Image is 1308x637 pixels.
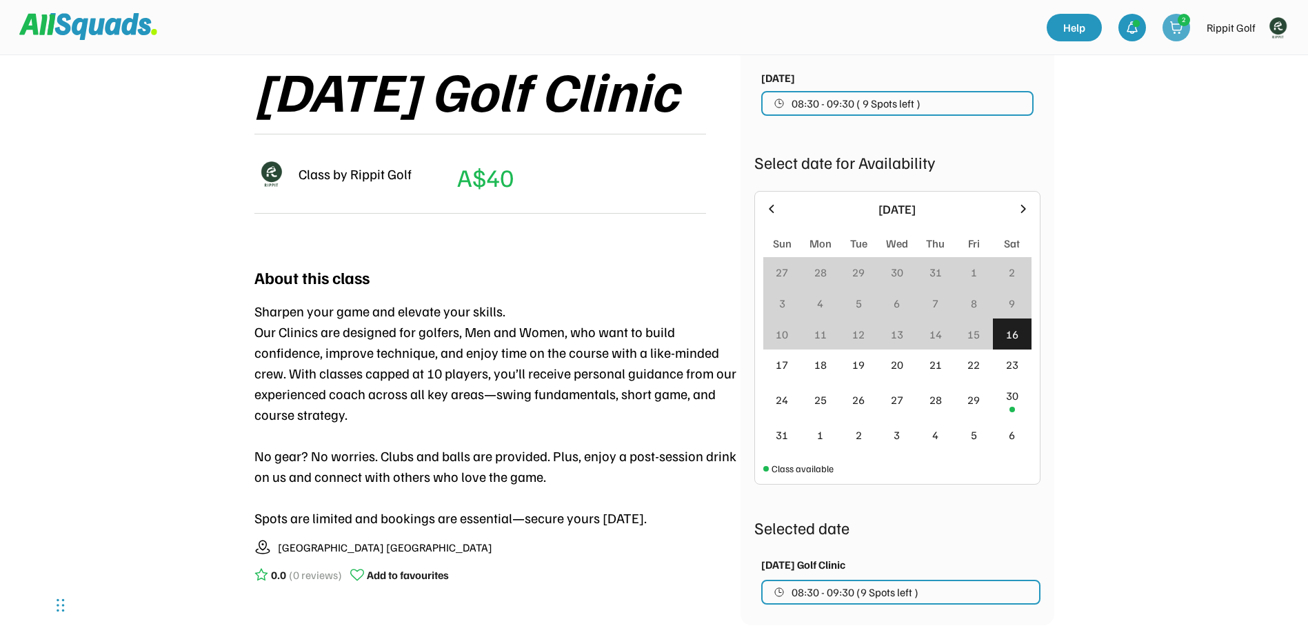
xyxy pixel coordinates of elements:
[971,295,977,312] div: 8
[776,392,788,408] div: 24
[254,157,288,190] img: Rippitlogov2_green.png
[1125,21,1139,34] img: bell-03%20%281%29.svg
[792,587,918,598] span: 08:30 - 09:30 (9 Spots left )
[1006,326,1018,343] div: 16
[817,295,823,312] div: 4
[254,59,678,120] div: [DATE] Golf Clinic
[852,392,865,408] div: 26
[967,326,980,343] div: 15
[1009,427,1015,443] div: 6
[254,265,370,290] div: About this class
[773,235,792,252] div: Sun
[971,427,977,443] div: 5
[814,264,827,281] div: 28
[754,515,1040,540] div: Selected date
[932,427,938,443] div: 4
[254,301,741,528] div: Sharpen your game and elevate your skills. Our Clinics are designed for golfers, Men and Women, w...
[271,567,286,583] div: 0.0
[814,356,827,373] div: 18
[929,326,942,343] div: 14
[852,356,865,373] div: 19
[1004,235,1020,252] div: Sat
[1006,387,1018,404] div: 30
[1169,21,1183,34] img: shopping-cart-01%20%281%29.svg
[1006,356,1018,373] div: 23
[891,264,903,281] div: 30
[761,70,795,86] div: [DATE]
[289,567,342,583] div: (0 reviews)
[850,235,867,252] div: Tue
[971,264,977,281] div: 1
[1264,14,1291,41] img: Rippitlogov2_green.png
[852,264,865,281] div: 29
[367,567,449,583] div: Add to favourites
[776,326,788,343] div: 10
[814,326,827,343] div: 11
[776,264,788,281] div: 27
[299,163,412,184] div: Class by Rippit Golf
[776,356,788,373] div: 17
[932,295,938,312] div: 7
[761,91,1034,116] button: 08:30 - 09:30 ( 9 Spots left )
[761,580,1040,605] button: 08:30 - 09:30 (9 Spots left )
[754,150,1040,174] div: Select date for Availability
[886,235,908,252] div: Wed
[926,235,945,252] div: Thu
[929,392,942,408] div: 28
[891,326,903,343] div: 13
[1009,264,1015,281] div: 2
[1009,295,1015,312] div: 9
[852,326,865,343] div: 12
[856,295,862,312] div: 5
[814,392,827,408] div: 25
[856,427,862,443] div: 2
[278,539,492,556] div: [GEOGRAPHIC_DATA] [GEOGRAPHIC_DATA]
[817,427,823,443] div: 1
[792,98,920,109] span: 08:30 - 09:30 ( 9 Spots left )
[1178,14,1189,25] div: 2
[779,295,785,312] div: 3
[457,159,514,196] div: A$40
[929,356,942,373] div: 21
[967,392,980,408] div: 29
[891,356,903,373] div: 20
[761,556,845,573] div: [DATE] Golf Clinic
[776,427,788,443] div: 31
[787,200,1008,219] div: [DATE]
[1207,19,1256,36] div: Rippit Golf
[19,13,157,39] img: Squad%20Logo.svg
[894,295,900,312] div: 6
[968,235,980,252] div: Fri
[1047,14,1102,41] a: Help
[967,356,980,373] div: 22
[772,461,834,476] div: Class available
[894,427,900,443] div: 3
[809,235,832,252] div: Mon
[891,392,903,408] div: 27
[929,264,942,281] div: 31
